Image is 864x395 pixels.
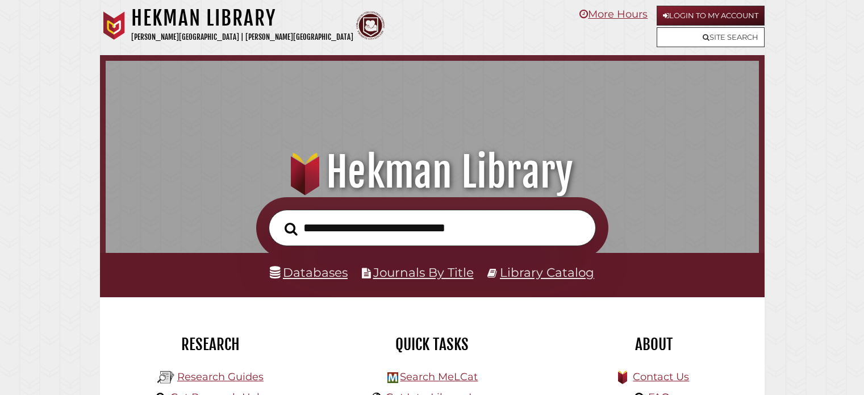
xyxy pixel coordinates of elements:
[131,31,353,44] p: [PERSON_NAME][GEOGRAPHIC_DATA] | [PERSON_NAME][GEOGRAPHIC_DATA]
[387,372,398,383] img: Hekman Library Logo
[177,371,264,383] a: Research Guides
[131,6,353,31] h1: Hekman Library
[373,265,474,280] a: Journals By Title
[633,371,689,383] a: Contact Us
[285,222,298,235] i: Search
[400,371,478,383] a: Search MeLCat
[108,335,313,354] h2: Research
[118,147,745,197] h1: Hekman Library
[157,369,174,386] img: Hekman Library Logo
[579,8,648,20] a: More Hours
[657,6,765,26] a: Login to My Account
[279,219,303,239] button: Search
[100,11,128,40] img: Calvin University
[356,11,385,40] img: Calvin Theological Seminary
[500,265,594,280] a: Library Catalog
[270,265,348,280] a: Databases
[657,27,765,47] a: Site Search
[330,335,535,354] h2: Quick Tasks
[552,335,756,354] h2: About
